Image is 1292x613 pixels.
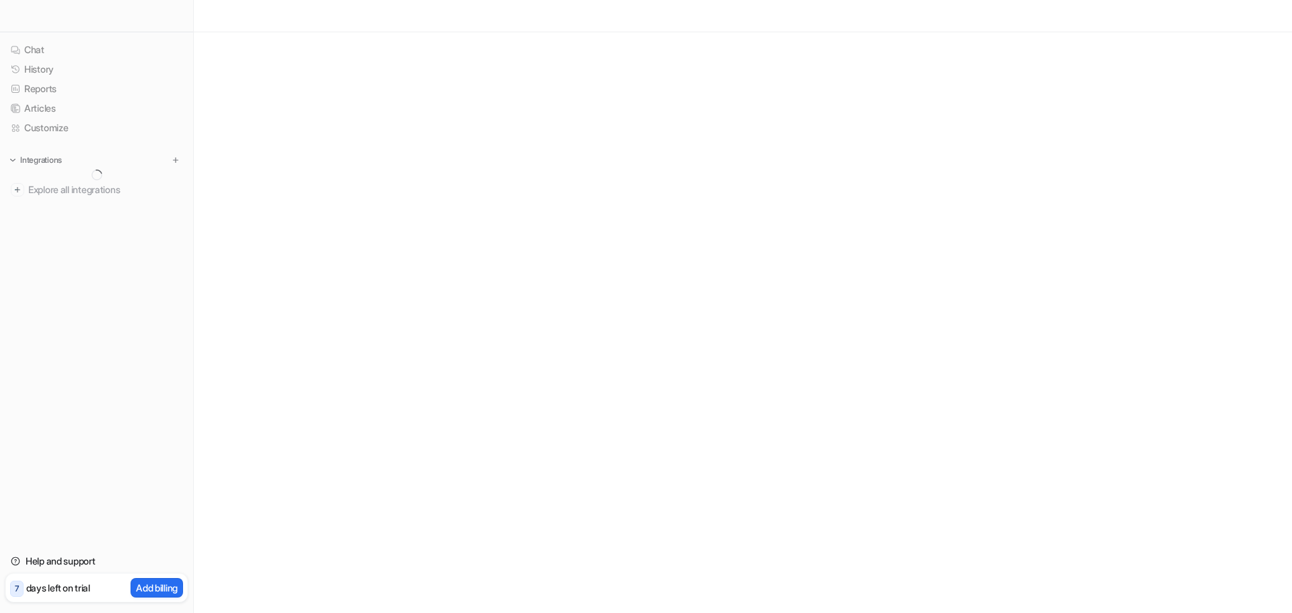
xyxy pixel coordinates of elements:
[15,583,19,595] p: 7
[20,155,62,166] p: Integrations
[131,578,183,598] button: Add billing
[11,183,24,196] img: explore all integrations
[8,155,17,165] img: expand menu
[5,99,188,118] a: Articles
[5,79,188,98] a: Reports
[136,581,178,595] p: Add billing
[171,155,180,165] img: menu_add.svg
[5,180,188,199] a: Explore all integrations
[26,581,90,595] p: days left on trial
[5,60,188,79] a: History
[28,179,182,201] span: Explore all integrations
[5,153,66,167] button: Integrations
[5,552,188,571] a: Help and support
[5,40,188,59] a: Chat
[5,118,188,137] a: Customize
